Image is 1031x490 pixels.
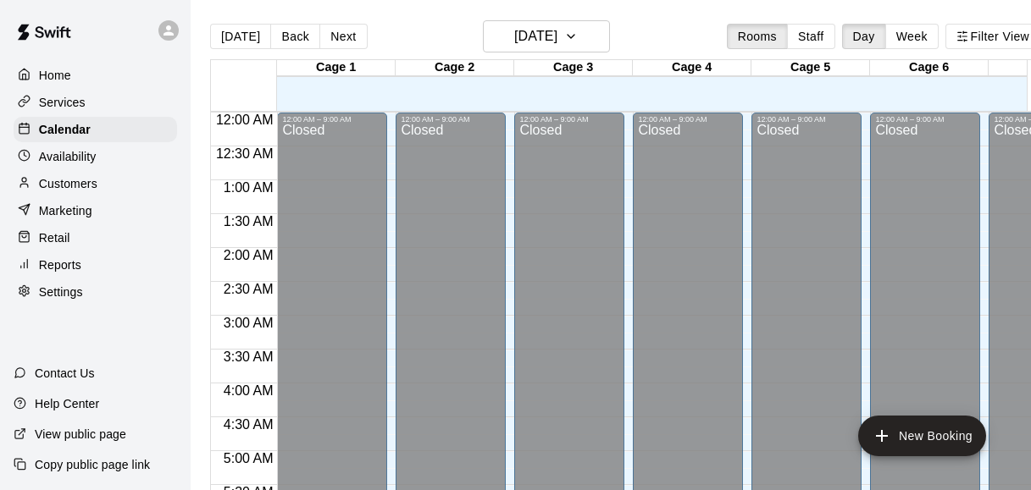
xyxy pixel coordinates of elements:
button: Back [270,24,320,49]
span: 3:00 AM [219,316,278,330]
div: 12:00 AM – 9:00 AM [638,115,738,124]
a: Home [14,63,177,88]
button: Rooms [727,24,788,49]
p: Reports [39,256,81,273]
a: Settings [14,279,177,305]
button: [DATE] [483,20,610,52]
a: Availability [14,144,177,169]
a: Marketing [14,198,177,223]
span: 1:30 AM [219,214,278,228]
p: Settings [39,284,83,300]
a: Customers [14,171,177,196]
p: Copy public page link [35,456,150,473]
div: 12:00 AM – 9:00 AM [875,115,975,124]
a: Services [14,90,177,115]
p: Availability [39,148,97,165]
div: Cage 5 [751,60,870,76]
div: Cage 2 [396,60,514,76]
p: Home [39,67,71,84]
h6: [DATE] [514,25,557,48]
p: Contact Us [35,365,95,382]
button: Next [319,24,367,49]
p: Retail [39,229,70,246]
a: Calendar [14,117,177,142]
a: Reports [14,252,177,278]
button: Staff [787,24,835,49]
div: Cage 1 [277,60,396,76]
span: 2:00 AM [219,248,278,262]
div: Cage 4 [633,60,751,76]
div: 12:00 AM – 9:00 AM [401,115,501,124]
button: add [858,416,986,456]
div: 12:00 AM – 9:00 AM [282,115,382,124]
span: 1:00 AM [219,180,278,195]
p: Marketing [39,202,92,219]
p: View public page [35,426,126,443]
span: 4:00 AM [219,383,278,398]
p: Calendar [39,121,91,138]
span: 12:30 AM [212,146,278,161]
div: 12:00 AM – 9:00 AM [519,115,619,124]
p: Help Center [35,395,99,412]
a: Retail [14,225,177,251]
button: Day [842,24,886,49]
span: 2:30 AM [219,282,278,296]
span: 3:30 AM [219,350,278,364]
p: Services [39,94,86,111]
div: Cage 3 [514,60,633,76]
div: Cage 6 [870,60,989,76]
div: 12:00 AM – 9:00 AM [757,115,856,124]
span: 5:00 AM [219,451,278,465]
p: Customers [39,175,97,192]
button: Week [885,24,939,49]
span: 12:00 AM [212,113,278,127]
button: [DATE] [210,24,271,49]
span: 4:30 AM [219,417,278,432]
